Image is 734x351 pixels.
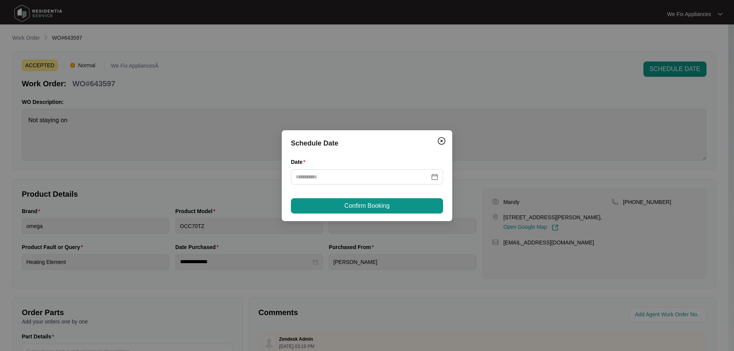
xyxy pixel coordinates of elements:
button: Close [435,135,448,147]
img: closeCircle [437,136,446,146]
div: Schedule Date [291,138,443,149]
label: Date [291,158,309,166]
span: Confirm Booking [344,201,390,210]
button: Confirm Booking [291,198,443,214]
input: Date [296,173,429,181]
